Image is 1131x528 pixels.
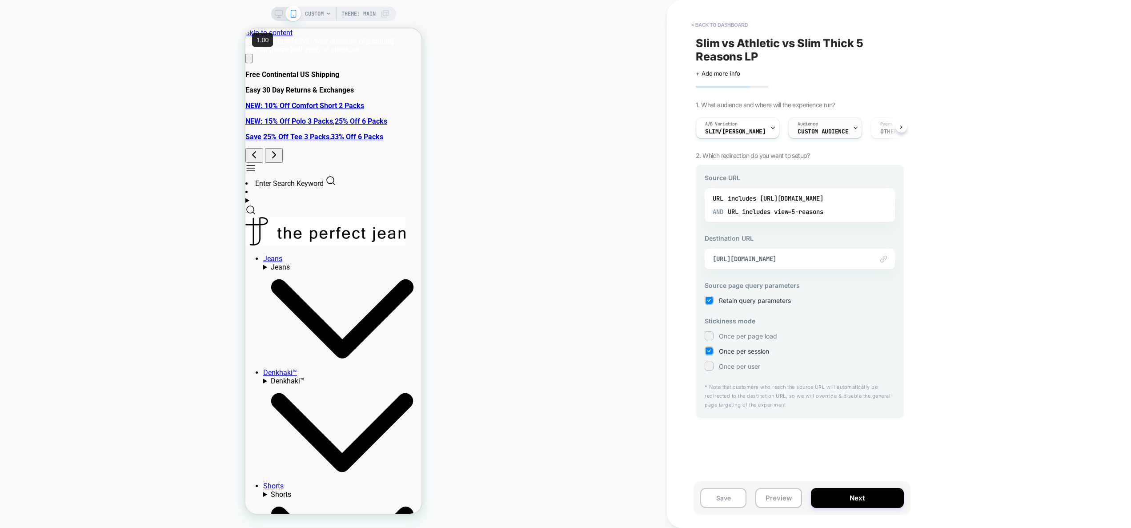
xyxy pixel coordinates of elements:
[85,104,138,113] a: 33% Off 6 Packs
[705,383,895,409] p: * Note that customers who reach the source URL will automatically be redirected to the destinatio...
[700,488,746,508] button: Save
[713,205,723,218] span: AND
[305,7,324,21] span: CUSTOM
[10,151,78,159] span: Enter Search Keyword
[10,151,91,159] drawer-button: Enter Search Keyword
[728,192,823,205] div: includes [URL][DOMAIN_NAME]
[25,234,44,243] span: Jeans
[18,226,37,234] a: Jeans
[713,192,887,205] div: URL
[719,297,791,304] span: Retain query parameters
[24,17,46,25] strong: [name]
[18,348,176,454] summary: Denkhaki™
[18,234,176,340] summary: Jeans
[696,152,810,159] span: 2. Which redirection do you want to setup?
[719,363,760,370] span: Once per user
[20,120,37,134] button: Next announcement bar message
[798,121,818,127] span: Audience
[719,347,769,355] span: Once per session
[687,18,752,32] button: < back to dashboard
[89,89,142,97] a: 25% Off 6 Packs
[705,282,895,289] h3: Source page query parameters
[705,317,895,325] h3: Stickiness mode
[713,255,865,263] span: [URL][DOMAIN_NAME]
[18,340,52,348] a: Denkhaki™
[341,7,376,21] span: Theme: MAIN
[742,205,823,218] div: includes view=5-reasons
[713,205,887,218] div: URL
[705,121,738,127] span: A/B Variation
[880,256,887,262] img: edit
[719,332,777,340] span: Once per page load
[25,462,46,470] span: Shorts
[696,101,835,109] span: 1. What audience and where will the experience run?
[696,36,904,63] span: Slim vs Athletic vs Slim Thick 5 Reasons LP
[705,174,895,181] h3: Source URL
[705,129,766,135] span: Slim/[PERSON_NAME]
[25,348,59,357] span: Denkhaki™
[811,488,904,508] button: Next
[755,488,802,508] button: Preview
[705,234,895,242] h3: Destination URL
[798,129,848,135] span: Custom Audience
[696,70,740,77] span: + Add more info
[18,453,38,462] a: Shorts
